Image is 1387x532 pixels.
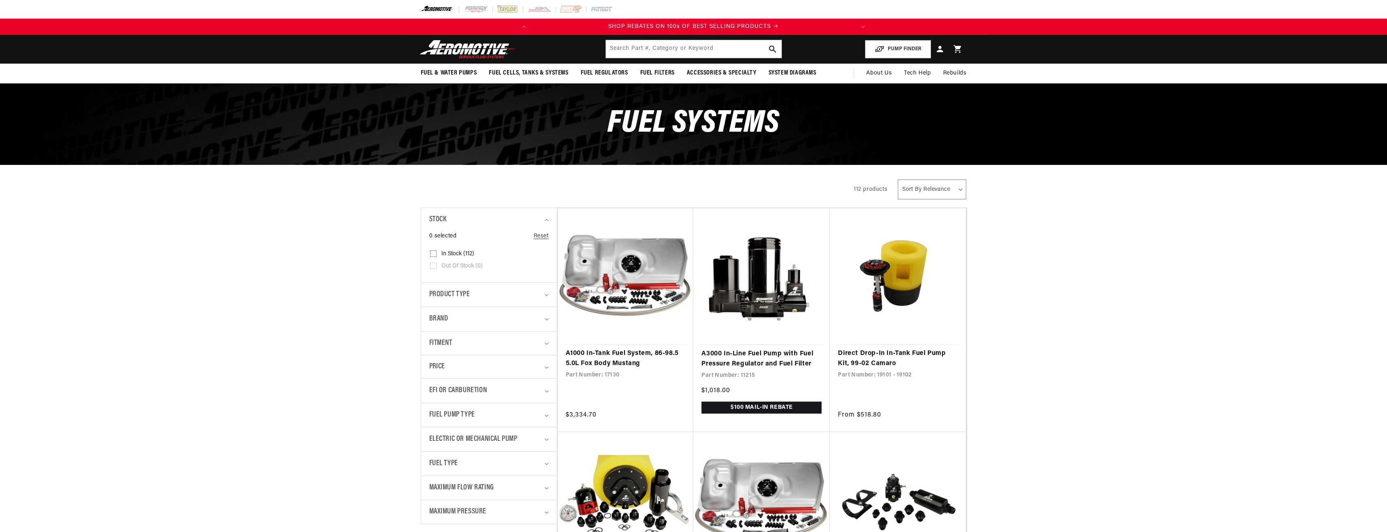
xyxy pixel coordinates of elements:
span: SHOP REBATES ON 100s OF BEST SELLING PRODUCTS [608,24,771,30]
span: Fuel Regulators [581,69,628,77]
span: 0 selected [429,232,457,241]
span: Stock [429,214,447,226]
span: Fuel & Water Pumps [421,69,477,77]
summary: Product type (0 selected) [429,283,549,307]
summary: Rebuilds [937,64,973,83]
button: Translation missing: en.sections.announcements.next_announcement [855,19,871,35]
summary: Fuel Pump Type (0 selected) [429,403,549,427]
summary: System Diagrams [763,64,822,83]
span: Product type [429,289,470,301]
span: Fuel Pump Type [429,409,475,421]
summary: Stock (0 selected) [429,208,549,232]
span: Out of stock (0) [441,263,483,270]
button: search button [764,40,782,58]
summary: Price [429,355,549,378]
summary: Fuel Cells, Tanks & Systems [483,64,574,83]
button: PUMP FINDER [865,40,931,58]
span: 112 products [854,186,887,192]
span: Fuel Filters [640,69,675,77]
span: Brand [429,313,448,325]
span: Fuel Type [429,458,458,470]
a: Direct Drop-In In-Tank Fuel Pump Kit, 99-02 Camaro [838,348,958,369]
slideshow-component: Translation missing: en.sections.announcements.announcement_bar [401,19,987,35]
span: Price [429,361,445,372]
a: A3000 In-Line Fuel Pump with Fuel Pressure Regulator and Fuel Filter [701,349,822,370]
summary: Brand (0 selected) [429,307,549,331]
summary: Maximum Pressure (0 selected) [429,500,549,524]
span: Accessories & Specialty [687,69,756,77]
a: Reset [534,232,549,241]
summary: Tech Help [898,64,937,83]
summary: Fitment (0 selected) [429,331,549,355]
span: Maximum Flow Rating [429,482,494,494]
input: Search by Part Number, Category or Keyword [606,40,782,58]
summary: EFI or Carburetion (0 selected) [429,379,549,403]
summary: Fuel Filters [634,64,681,83]
span: Maximum Pressure [429,506,487,518]
summary: Accessories & Specialty [681,64,763,83]
summary: Fuel & Water Pumps [415,64,483,83]
summary: Fuel Regulators [575,64,634,83]
summary: Maximum Flow Rating (0 selected) [429,476,549,500]
span: Fitment [429,338,452,349]
span: In stock (112) [441,250,474,258]
img: Aeromotive [418,40,519,59]
span: Fuel Systems [607,108,780,140]
a: About Us [860,64,898,83]
a: A1000 In-Tank Fuel System, 86-98.5 5.0L Fox Body Mustang [566,348,686,369]
span: Tech Help [904,69,931,78]
summary: Electric or Mechanical Pump (0 selected) [429,427,549,451]
div: Announcement [532,22,855,31]
span: System Diagrams [769,69,816,77]
a: SHOP REBATES ON 100s OF BEST SELLING PRODUCTS [532,22,855,31]
span: About Us [866,70,892,76]
span: Fuel Cells, Tanks & Systems [489,69,568,77]
summary: Fuel Type (0 selected) [429,452,549,476]
span: Electric or Mechanical Pump [429,434,518,445]
span: Rebuilds [943,69,967,78]
button: Translation missing: en.sections.announcements.previous_announcement [516,19,532,35]
div: 1 of 2 [532,22,855,31]
span: EFI or Carburetion [429,385,487,397]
